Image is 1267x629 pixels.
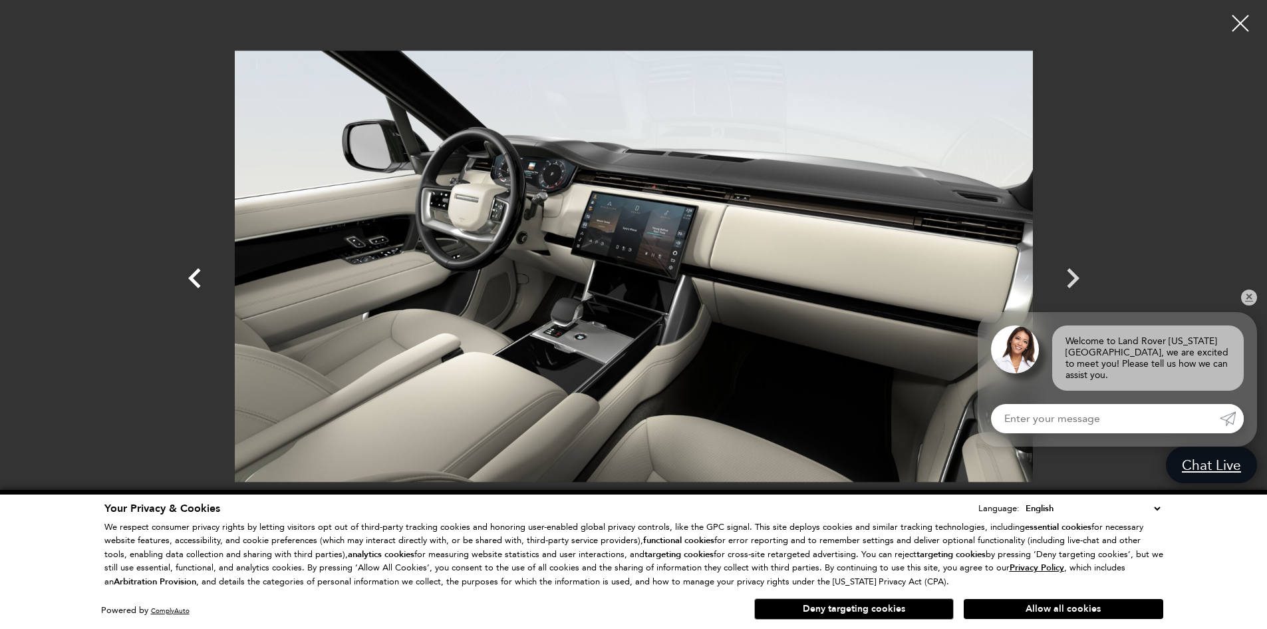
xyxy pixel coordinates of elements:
div: Next [1053,252,1093,312]
img: Agent profile photo [991,325,1039,373]
a: Submit [1220,404,1244,433]
a: ComplyAuto [151,606,190,615]
strong: targeting cookies [916,548,986,560]
strong: Arbitration Provision [114,576,196,588]
div: Powered by [101,606,190,615]
strong: targeting cookies [644,548,714,560]
button: Deny targeting cookies [754,598,954,620]
select: Language Select [1022,501,1163,516]
span: Chat Live [1175,456,1248,474]
strong: functional cookies [643,534,714,546]
img: New 2025 Constellation Blue in Gloss Finish LAND ROVER SE 530PS image 5 [235,10,1033,523]
input: Enter your message [991,404,1220,433]
button: Allow all cookies [964,599,1163,619]
strong: analytics cookies [348,548,414,560]
div: Welcome to Land Rover [US_STATE][GEOGRAPHIC_DATA], we are excited to meet you! Please tell us how... [1052,325,1244,391]
div: Previous [175,252,215,312]
div: Language: [978,504,1020,513]
u: Privacy Policy [1010,562,1064,574]
strong: essential cookies [1025,521,1091,533]
a: Chat Live [1166,447,1257,483]
span: Your Privacy & Cookies [104,501,220,516]
p: We respect consumer privacy rights by letting visitors opt out of third-party tracking cookies an... [104,521,1163,589]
